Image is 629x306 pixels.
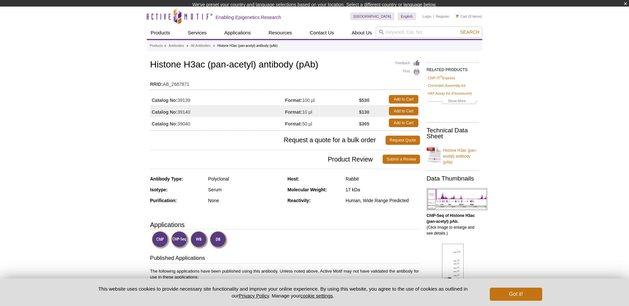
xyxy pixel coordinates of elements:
a: Submit a Review [383,155,420,164]
a: Add to Cart [389,95,418,104]
td: AB_2687871 [150,77,420,88]
a: Services [184,27,211,39]
li: (0 items) [456,12,482,20]
h2: Data Thumbnails [427,176,479,182]
div: Serum [208,187,282,193]
strong: Reactivity: [288,198,311,203]
a: Histone H3ac (pan-acetyl) antibody (pAb) [427,143,479,165]
li: » [213,44,215,48]
td: 39139 [150,93,285,105]
div: 17 kDa [346,187,420,193]
img: Dot Blot Validated [210,231,228,249]
a: Resources [265,27,296,39]
a: All Antibodies [191,43,211,49]
a: Login [423,14,431,19]
strong: RRID: [150,81,163,87]
a: Add to Cart [389,107,418,115]
a: Request Quote [386,136,420,145]
li: » [186,44,188,48]
strong: Format: [285,97,302,103]
span: Product Review [150,155,383,164]
div: None [208,198,282,203]
strong: Format: [285,121,302,127]
strong: $130 [359,109,369,115]
b: ChIP-Seq of Histone H3ac (pan-acetyl) pAb. [427,213,475,224]
button: cookie settings [300,293,333,298]
a: Contact Us [306,27,338,39]
p: This website uses cookies to provide necessary site functionality and improve your online experie... [87,285,479,299]
div: Rabbit [346,176,420,182]
p: (Click image to enlarge and see details.) [427,213,479,236]
td: 39140 [150,105,285,117]
a: Print [395,68,420,76]
img: Western Blot Validated [190,231,208,249]
h3: Published Applications [150,254,420,263]
div: Human, Wide Range Predicted [346,198,420,203]
button: Search [458,29,481,35]
img: ChIP Validated [152,231,170,249]
img: Histone H3ac (pan-acetyl) antibody (pAb) tested by Western blot. [442,244,464,295]
strong: $530 [359,97,369,103]
span: Request a quote for a bulk order [150,136,386,145]
a: Applications [220,27,255,39]
a: Register [436,14,449,19]
a: About Us [348,27,376,39]
a: Show More [428,98,478,105]
a: HAT Assay Kit (Fluorescent) [428,90,472,96]
img: Your Cart [456,14,459,18]
li: » [164,44,166,48]
strong: Catalog No: [152,121,178,127]
td: 10 µl [285,105,359,117]
h2: RELATED PRODUCTS [427,62,479,74]
a: Products [147,27,174,39]
h3: Applications [150,220,420,230]
a: ChIP-IT®Express [428,75,455,81]
td: 39040 [150,117,285,129]
a: Cart [456,14,467,19]
strong: $305 [359,121,369,127]
td: 50 µl [285,117,359,129]
td: 100 µl [285,93,359,105]
strong: Catalog No: [152,109,178,115]
a: Add to Cart [389,119,418,127]
img: Change Here [341,5,358,20]
li: Histone H3ac (pan-acetyl) antibody (pAb) [218,44,277,48]
a: Antibodies [169,43,184,49]
input: Keyword, Cat. No. [376,27,482,38]
img: ChIP-Seq Validated [171,231,189,249]
h2: Enabling Epigenetics Research [216,14,281,20]
a: [GEOGRAPHIC_DATA] [350,12,394,20]
strong: Isotype: [150,187,168,192]
strong: Catalog No: [152,97,178,103]
li: | [433,12,434,20]
strong: Format: [285,109,302,115]
sup: ® [440,75,442,78]
a: Feedback [395,60,420,67]
a: English [398,12,416,20]
a: Products [150,43,162,49]
h1: Histone H3ac (pan-acetyl) antibody (pAb) [150,60,420,71]
img: Histone H3ac (pan-acetyl) antibody (pAb) tested by ChIP-Seq. [427,188,487,210]
strong: Host: [288,176,299,182]
h2: Technical Data Sheet [427,127,479,139]
a: Privacy Policy [239,293,269,298]
button: Got it! [490,288,542,301]
strong: Purification: [150,198,177,203]
strong: Antibody Type: [150,176,183,182]
a: Chromatin Assembly Kit [428,83,466,88]
div: Polyclonal [208,176,282,182]
span: Search [460,29,479,35]
strong: Molecular Weight: [288,187,327,192]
